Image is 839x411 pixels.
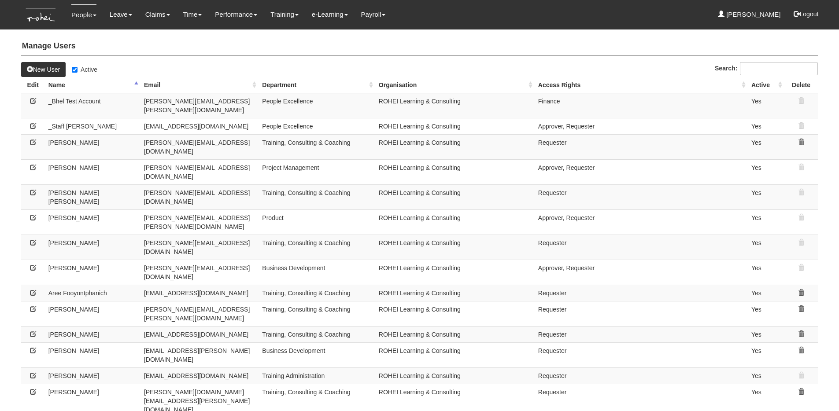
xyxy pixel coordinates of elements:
td: Training, Consulting & Coaching [259,134,375,159]
td: Requester [535,301,748,326]
td: Requester [535,134,748,159]
a: Leave [110,4,132,25]
td: Product [259,209,375,235]
td: ROHEI Learning & Consulting [375,93,535,118]
td: [PERSON_NAME][EMAIL_ADDRESS][PERSON_NAME][DOMAIN_NAME] [140,209,259,235]
a: e-Learning [312,4,348,25]
td: Finance [535,93,748,118]
td: ROHEI Learning & Consulting [375,342,535,367]
td: ROHEI Learning & Consulting [375,285,535,301]
td: Training Administration [259,367,375,384]
td: Training, Consulting & Coaching [259,184,375,209]
td: Yes [748,93,784,118]
a: Payroll [361,4,386,25]
td: Requester [535,235,748,260]
td: Aree Fooyontphanich [45,285,140,301]
td: [PERSON_NAME][EMAIL_ADDRESS][PERSON_NAME][DOMAIN_NAME] [140,93,259,118]
td: [PERSON_NAME] [45,159,140,184]
td: Approver, Requester [535,209,748,235]
td: Requester [535,285,748,301]
td: Training, Consulting & Coaching [259,285,375,301]
td: [EMAIL_ADDRESS][DOMAIN_NAME] [140,118,259,134]
td: Project Management [259,159,375,184]
a: [PERSON_NAME] [718,4,781,25]
td: Business Development [259,260,375,285]
td: Approver, Requester [535,260,748,285]
td: Requester [535,184,748,209]
td: ROHEI Learning & Consulting [375,209,535,235]
td: [EMAIL_ADDRESS][DOMAIN_NAME] [140,326,259,342]
th: Organisation: activate to sort column ascending [375,77,535,93]
td: [PERSON_NAME] [45,367,140,384]
td: [EMAIL_ADDRESS][DOMAIN_NAME] [140,285,259,301]
td: Yes [748,134,784,159]
td: ROHEI Learning & Consulting [375,159,535,184]
td: ROHEI Learning & Consulting [375,301,535,326]
td: People Excellence [259,118,375,134]
td: Requester [535,326,748,342]
td: Yes [748,184,784,209]
td: Requester [535,342,748,367]
td: Yes [748,159,784,184]
th: Name: activate to sort column descending [45,77,140,93]
th: Edit [21,77,45,93]
td: Business Development [259,342,375,367]
td: [PERSON_NAME] [45,209,140,235]
td: Yes [748,326,784,342]
td: ROHEI Learning & Consulting [375,326,535,342]
td: Yes [748,235,784,260]
input: Active [72,67,78,73]
input: Search: [740,62,818,75]
td: Yes [748,260,784,285]
td: [PERSON_NAME] [45,301,140,326]
label: Search: [715,62,818,75]
td: People Excellence [259,93,375,118]
a: Claims [145,4,170,25]
td: ROHEI Learning & Consulting [375,367,535,384]
td: [PERSON_NAME][EMAIL_ADDRESS][DOMAIN_NAME] [140,159,259,184]
a: Time [183,4,202,25]
td: [PERSON_NAME][EMAIL_ADDRESS][DOMAIN_NAME] [140,184,259,209]
td: Yes [748,285,784,301]
td: _Staff [PERSON_NAME] [45,118,140,134]
td: [PERSON_NAME][EMAIL_ADDRESS][DOMAIN_NAME] [140,134,259,159]
td: [EMAIL_ADDRESS][DOMAIN_NAME] [140,367,259,384]
td: Yes [748,301,784,326]
td: [PERSON_NAME] [45,326,140,342]
td: [PERSON_NAME] [PERSON_NAME] [45,184,140,209]
td: [PERSON_NAME][EMAIL_ADDRESS][DOMAIN_NAME] [140,235,259,260]
th: Department: activate to sort column ascending [259,77,375,93]
a: New User [21,62,66,77]
a: People [71,4,96,25]
td: ROHEI Learning & Consulting [375,235,535,260]
th: Access Rights: activate to sort column ascending [535,77,748,93]
td: Yes [748,118,784,134]
td: [PERSON_NAME] [45,235,140,260]
td: [PERSON_NAME] [45,342,140,367]
td: _Bhel Test Account [45,93,140,118]
th: Active: activate to sort column ascending [748,77,784,93]
td: Yes [748,342,784,367]
td: Approver, Requester [535,159,748,184]
td: [EMAIL_ADDRESS][PERSON_NAME][DOMAIN_NAME] [140,342,259,367]
a: Performance [215,4,257,25]
th: Email: activate to sort column ascending [140,77,259,93]
td: Yes [748,209,784,235]
h4: Manage Users [21,37,818,55]
td: Approver, Requester [535,118,748,134]
td: [PERSON_NAME][EMAIL_ADDRESS][PERSON_NAME][DOMAIN_NAME] [140,301,259,326]
td: ROHEI Learning & Consulting [375,134,535,159]
td: [PERSON_NAME] [45,260,140,285]
td: Training, Consulting & Coaching [259,301,375,326]
td: ROHEI Learning & Consulting [375,260,535,285]
th: Delete [784,77,818,93]
label: Active [72,65,97,74]
button: Logout [787,4,825,25]
td: [PERSON_NAME][EMAIL_ADDRESS][DOMAIN_NAME] [140,260,259,285]
td: Training, Consulting & Coaching [259,235,375,260]
td: Training, Consulting & Coaching [259,326,375,342]
td: Yes [748,367,784,384]
td: ROHEI Learning & Consulting [375,184,535,209]
a: Training [270,4,299,25]
td: ROHEI Learning & Consulting [375,118,535,134]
